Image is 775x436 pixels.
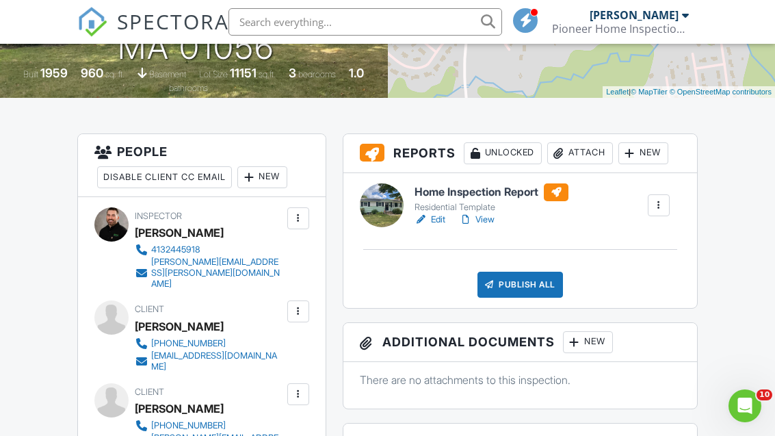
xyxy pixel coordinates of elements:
[151,338,226,349] div: [PHONE_NUMBER]
[135,304,164,314] span: Client
[135,337,284,350] a: [PHONE_NUMBER]
[590,8,679,22] div: [PERSON_NAME]
[169,83,208,93] span: bathrooms
[237,166,287,188] div: New
[135,419,284,433] a: [PHONE_NUMBER]
[477,272,563,298] div: Publish All
[151,420,226,431] div: [PHONE_NUMBER]
[606,88,629,96] a: Leaflet
[228,8,502,36] input: Search everything...
[81,66,103,80] div: 960
[552,22,689,36] div: Pioneer Home Inspection Services LLC
[77,7,107,37] img: The Best Home Inspection Software - Spectora
[464,142,542,164] div: Unlocked
[135,257,284,290] a: [PERSON_NAME][EMAIL_ADDRESS][PERSON_NAME][DOMAIN_NAME]
[151,244,200,255] div: 4132445918
[415,183,568,201] h6: Home Inspection Report
[298,69,336,79] span: bedrooms
[618,142,668,164] div: New
[603,86,775,98] div: |
[135,316,224,337] div: [PERSON_NAME]
[149,69,186,79] span: basement
[135,222,224,243] div: [PERSON_NAME]
[728,389,761,422] iframe: Intercom live chat
[40,66,68,80] div: 1959
[349,66,364,80] div: 1.0
[343,134,697,173] h3: Reports
[230,66,257,80] div: 11151
[459,213,495,227] a: View
[135,243,284,257] a: 4132445918
[97,166,232,188] div: Disable Client CC Email
[151,350,284,372] div: [EMAIL_ADDRESS][DOMAIN_NAME]
[23,69,38,79] span: Built
[151,257,284,290] div: [PERSON_NAME][EMAIL_ADDRESS][PERSON_NAME][DOMAIN_NAME]
[547,142,613,164] div: Attach
[78,134,326,197] h3: People
[135,398,224,419] div: [PERSON_NAME]
[631,88,668,96] a: © MapTiler
[360,372,681,387] p: There are no attachments to this inspection.
[670,88,772,96] a: © OpenStreetMap contributors
[757,389,772,400] span: 10
[77,18,229,47] a: SPECTORA
[415,213,445,227] a: Edit
[289,66,296,80] div: 3
[135,350,284,372] a: [EMAIL_ADDRESS][DOMAIN_NAME]
[415,202,568,213] div: Residential Template
[259,69,276,79] span: sq.ft.
[135,211,182,221] span: Inspector
[117,7,229,36] span: SPECTORA
[199,69,228,79] span: Lot Size
[105,69,124,79] span: sq. ft.
[415,183,568,214] a: Home Inspection Report Residential Template
[563,331,613,353] div: New
[135,387,164,397] span: Client
[343,323,697,362] h3: Additional Documents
